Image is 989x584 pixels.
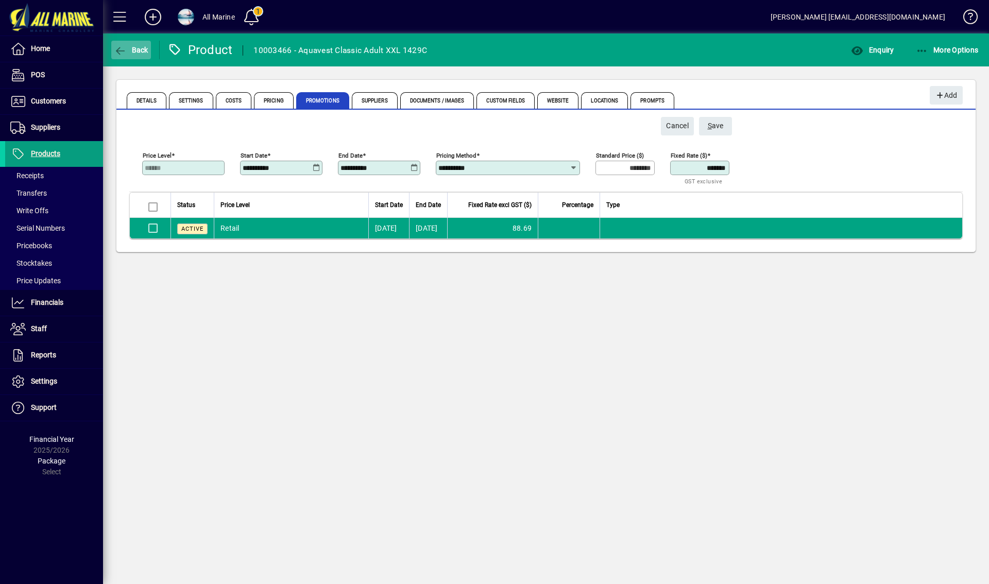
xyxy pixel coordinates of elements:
span: Enquiry [851,46,894,54]
span: Financial Year [29,435,74,443]
mat-label: Standard price ($) [596,152,644,159]
span: Prompts [630,92,674,109]
span: Suppliers [352,92,398,109]
div: [PERSON_NAME] [EMAIL_ADDRESS][DOMAIN_NAME] [771,9,945,25]
span: Customers [31,97,66,105]
span: Custom Fields [476,92,534,109]
span: Pricing [254,92,294,109]
td: Retail [214,218,368,238]
span: Costs [216,92,252,109]
button: Enquiry [848,41,896,59]
span: Suppliers [31,123,60,131]
span: End Date [416,199,441,211]
a: POS [5,62,103,88]
span: Package [38,457,65,465]
td: [DATE] [409,218,447,238]
a: Reports [5,342,103,368]
span: Write Offs [10,207,48,215]
span: Details [127,92,166,109]
span: Financials [31,298,63,306]
span: Settings [169,92,213,109]
mat-label: Pricing method [436,152,476,159]
a: Financials [5,290,103,316]
span: Stocktakes [10,259,52,267]
a: Serial Numbers [5,219,103,237]
div: All Marine [202,9,235,25]
mat-label: Start date [241,152,267,159]
span: ave [708,117,724,134]
span: Products [31,149,60,158]
span: Documents / Images [400,92,474,109]
td: [DATE] [368,218,409,238]
div: Product [167,42,233,58]
mat-label: End date [338,152,363,159]
mat-hint: GST exclusive [685,175,722,187]
button: Add [930,86,963,105]
span: Home [31,44,50,53]
span: Type [606,199,620,211]
button: Profile [169,8,202,26]
mat-label: Price Level [143,152,172,159]
span: More Options [916,46,979,54]
span: Pricebooks [10,242,52,250]
button: Back [111,41,151,59]
a: Stocktakes [5,254,103,272]
span: Add [935,87,957,104]
td: 88.69 [447,218,538,238]
a: Customers [5,89,103,114]
span: Cancel [666,117,689,134]
span: Back [114,46,148,54]
span: Price Level [220,199,250,211]
span: Serial Numbers [10,224,65,232]
mat-label: Fixed rate ($) [671,152,707,159]
span: Active [181,226,203,232]
span: Promotions [296,92,349,109]
app-page-header-button: Back [103,41,160,59]
span: S [708,122,712,130]
a: Settings [5,369,103,394]
span: Fixed Rate excl GST ($) [468,199,532,211]
span: Transfers [10,189,47,197]
a: Price Updates [5,272,103,289]
span: Reports [31,351,56,359]
span: POS [31,71,45,79]
a: Staff [5,316,103,342]
a: Transfers [5,184,103,202]
span: Percentage [562,199,593,211]
a: Pricebooks [5,237,103,254]
span: Support [31,403,57,411]
span: Staff [31,324,47,333]
button: More Options [913,41,981,59]
button: Save [699,117,732,135]
a: Write Offs [5,202,103,219]
span: Receipts [10,171,44,180]
span: Website [537,92,579,109]
div: 10003466 - Aquavest Classic Adult XXL 1429C [253,42,427,59]
a: Home [5,36,103,62]
a: Support [5,395,103,421]
span: Start Date [375,199,403,211]
span: Settings [31,377,57,385]
a: Receipts [5,167,103,184]
span: Price Updates [10,277,61,285]
span: Locations [581,92,628,109]
a: Knowledge Base [956,2,976,36]
button: Add [137,8,169,26]
a: Suppliers [5,115,103,141]
button: Cancel [661,117,694,135]
span: Status [177,199,195,211]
